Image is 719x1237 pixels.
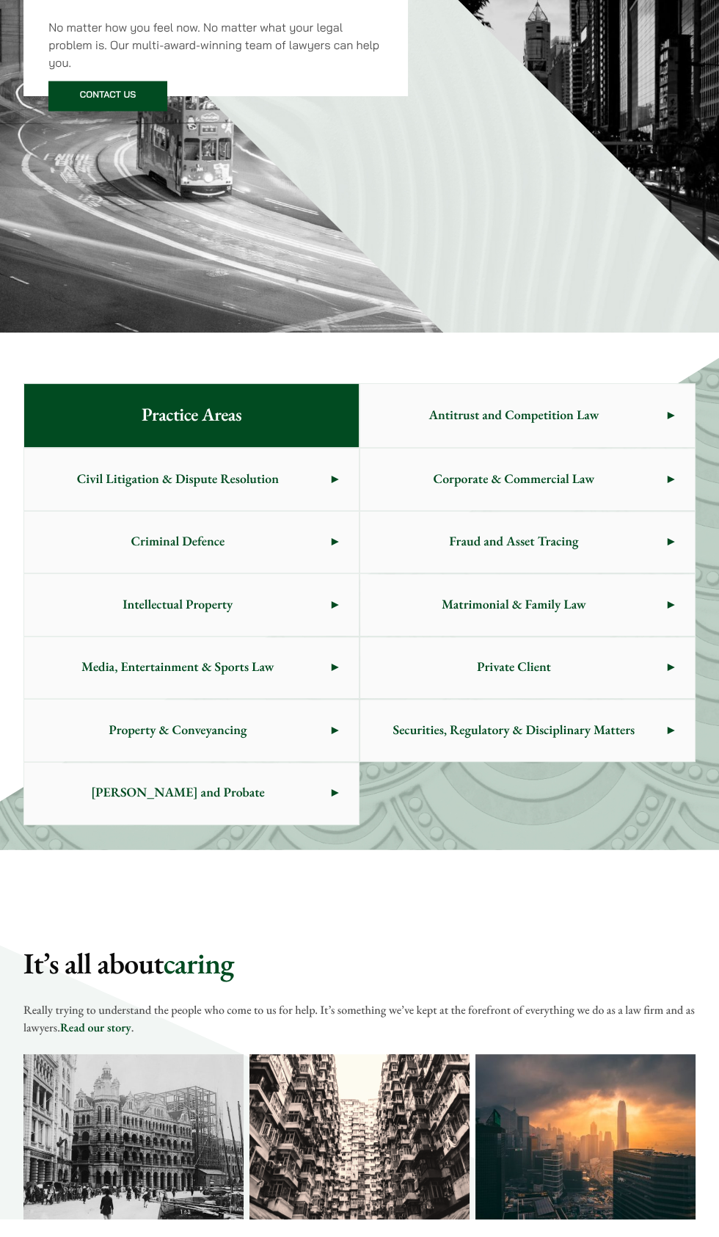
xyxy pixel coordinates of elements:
a: Media, Entertainment & Sports Law [24,637,359,699]
a: Civil Litigation & Dispute Resolution [24,449,359,510]
a: Intellectual Property [24,574,359,636]
span: Private Client [360,637,668,699]
mark: It’s all about [23,944,164,982]
a: Property & Conveyancing [24,700,359,761]
span: Intellectual Property [24,574,332,636]
span: Property & Conveyancing [24,700,332,761]
span: Fraud and Asset Tracing [360,512,668,573]
a: [PERSON_NAME] and Probate [24,763,359,824]
p: No matter how you feel now. No matter what your legal problem is. Our multi-award-winning team of... [48,18,383,71]
span: Matrimonial & Family Law [360,574,668,636]
span: Practice Areas [121,384,263,448]
span: Securities, Regulatory & Disciplinary Matters [360,700,668,761]
span: [PERSON_NAME] and Probate [24,763,332,824]
a: Criminal Defence [24,512,359,573]
span: Antitrust and Competition Law [360,385,668,446]
a: Corporate & Commercial Law [360,449,695,510]
span: Corporate & Commercial Law [360,449,668,510]
span: Civil Litigation & Dispute Resolution [24,449,332,510]
h2: caring [23,946,696,981]
a: Matrimonial & Family Law [360,574,695,636]
span: Media, Entertainment & Sports Law [24,637,332,699]
span: Criminal Defence [24,512,332,573]
a: Read our story [60,1020,131,1035]
a: Contact Us [48,81,167,112]
a: Fraud and Asset Tracing [360,512,695,573]
a: Securities, Regulatory & Disciplinary Matters [360,700,695,761]
p: Really trying to understand the people who come to us for help. It’s something we’ve kept at the ... [23,1001,696,1037]
a: Antitrust and Competition Law [360,384,695,448]
a: Private Client [360,637,695,699]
